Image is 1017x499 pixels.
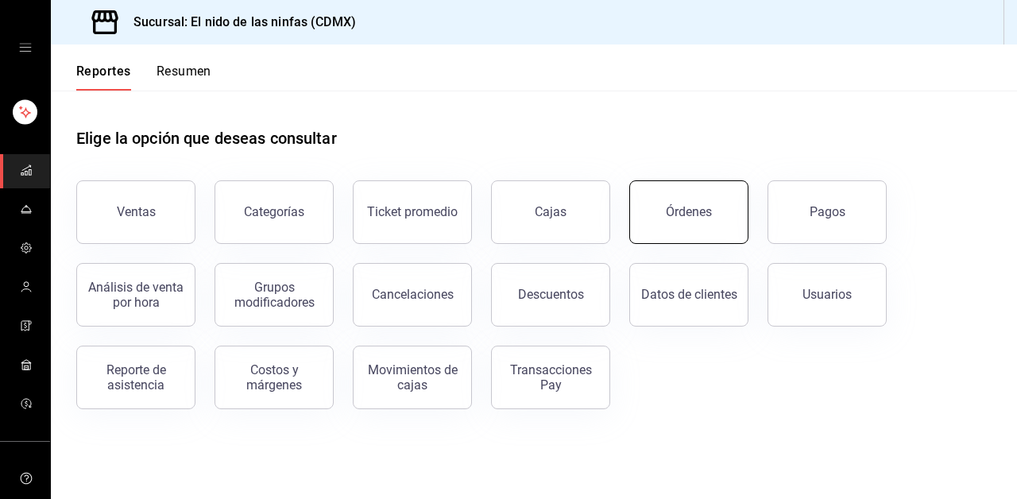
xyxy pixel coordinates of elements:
button: Cancelaciones [353,263,472,327]
button: Categorías [215,180,334,244]
button: Reportes [76,64,131,91]
div: navigation tabs [76,64,211,91]
button: Transacciones Pay [491,346,610,409]
div: Categorías [244,204,304,219]
button: Cajas [491,180,610,244]
div: Reporte de asistencia [87,362,185,393]
button: open drawer [19,41,32,54]
h1: Elige la opción que deseas consultar [76,126,337,150]
div: Transacciones Pay [501,362,600,393]
div: Usuarios [802,287,852,302]
div: Ticket promedio [367,204,458,219]
div: Análisis de venta por hora [87,280,185,310]
button: Usuarios [768,263,887,327]
button: Datos de clientes [629,263,748,327]
div: Grupos modificadores [225,280,323,310]
div: Ventas [117,204,156,219]
button: Grupos modificadores [215,263,334,327]
div: Pagos [810,204,845,219]
h3: Sucursal: El nido de las ninfas (CDMX) [121,13,356,32]
button: Pagos [768,180,887,244]
div: Datos de clientes [641,287,737,302]
div: Cancelaciones [372,287,454,302]
div: Movimientos de cajas [363,362,462,393]
button: Descuentos [491,263,610,327]
div: Cajas [535,204,567,219]
button: Ticket promedio [353,180,472,244]
button: Análisis de venta por hora [76,263,195,327]
button: Costos y márgenes [215,346,334,409]
div: Descuentos [518,287,584,302]
button: Reporte de asistencia [76,346,195,409]
button: Movimientos de cajas [353,346,472,409]
div: Costos y márgenes [225,362,323,393]
button: Ventas [76,180,195,244]
button: Resumen [157,64,211,91]
button: Órdenes [629,180,748,244]
div: Órdenes [666,204,712,219]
